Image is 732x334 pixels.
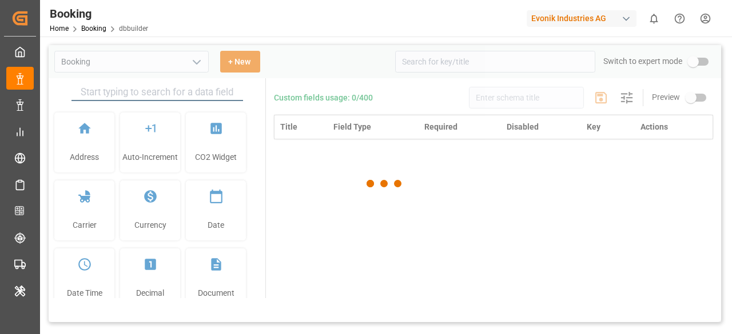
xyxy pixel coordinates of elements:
button: Evonik Industries AG [527,7,641,29]
div: Evonik Industries AG [527,10,636,27]
a: Booking [81,25,106,33]
button: show 0 new notifications [641,6,667,31]
div: Booking [50,5,148,22]
a: Home [50,25,69,33]
button: Help Center [667,6,693,31]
